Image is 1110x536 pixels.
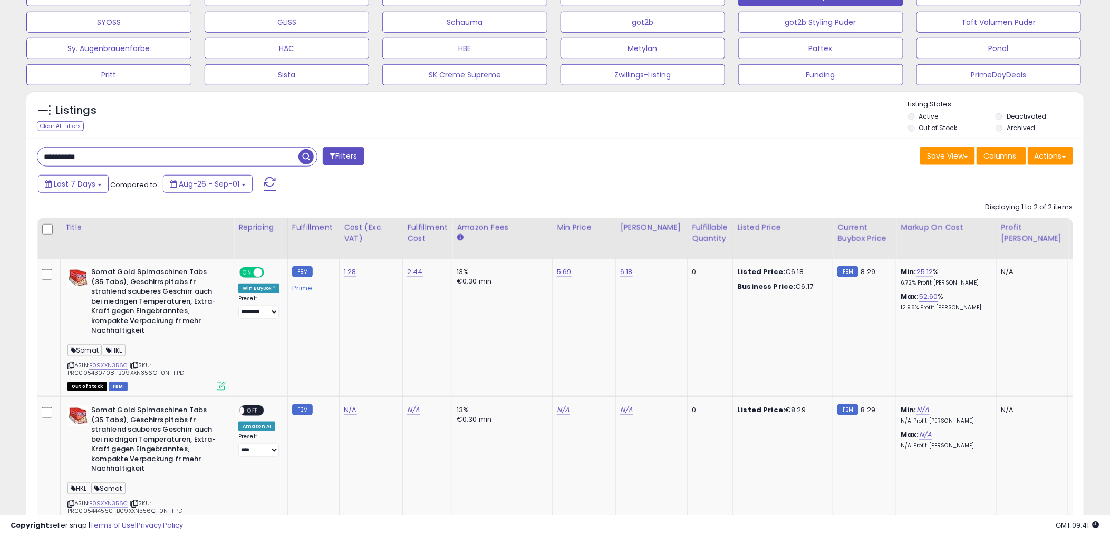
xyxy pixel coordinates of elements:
[457,233,463,242] small: Amazon Fees.
[737,267,785,277] b: Listed Price:
[89,361,128,370] a: B09XXN356C
[205,64,370,85] button: Sista
[901,430,919,440] b: Max:
[901,267,916,277] b: Min:
[457,415,544,424] div: €0.30 min
[91,482,126,494] span: Somat
[692,222,728,244] div: Fulfillable Quantity
[737,405,785,415] b: Listed Price:
[692,405,725,415] div: 0
[561,38,726,59] button: Metylan
[837,222,892,244] div: Current Buybox Price
[109,382,128,391] span: FBM
[561,64,726,85] button: Zwillings-Listing
[1001,222,1064,244] div: Profit [PERSON_NAME]
[1073,277,1087,286] small: (0%)
[56,103,96,118] h5: Listings
[1073,415,1087,424] small: (0%)
[238,295,279,319] div: Preset:
[901,291,919,301] b: Max:
[1001,405,1060,415] div: N/A
[1028,147,1073,165] button: Actions
[26,64,191,85] button: Pritt
[26,38,191,59] button: Sy. Augenbrauenfarbe
[382,38,547,59] button: HBE
[901,405,916,415] b: Min:
[67,267,226,389] div: ASIN:
[837,404,858,415] small: FBM
[205,12,370,33] button: GLISS
[737,405,825,415] div: €8.29
[861,267,876,277] span: 8.29
[292,266,313,277] small: FBM
[561,12,726,33] button: got2b
[65,222,229,233] div: Title
[205,38,370,59] button: HAC
[457,277,544,286] div: €0.30 min
[908,100,1084,110] p: Listing States:
[896,218,997,259] th: The percentage added to the cost of goods (COGS) that forms the calculator for Min & Max prices.
[983,151,1017,161] span: Columns
[737,222,828,233] div: Listed Price
[11,521,183,531] div: seller snap | |
[382,12,547,33] button: Schauma
[919,112,939,121] label: Active
[620,267,633,277] a: 6.18
[737,282,825,291] div: €6.17
[54,179,95,189] span: Last 7 Days
[916,12,1082,33] button: Taft Volumen Puder
[37,121,84,131] div: Clear All Filters
[137,520,183,530] a: Privacy Policy
[91,405,219,476] b: Somat Gold Splmaschinen Tabs (35 Tabs), Geschirrspltabs fr strahlend sauberes Geschirr auch bei n...
[916,405,929,415] a: N/A
[407,222,448,244] div: Fulfillment Cost
[919,123,958,132] label: Out of Stock
[738,38,903,59] button: Pattex
[916,64,1082,85] button: PrimeDayDeals
[238,433,279,457] div: Preset:
[67,405,89,426] img: 5115FD3fpYS._SL40_.jpg
[344,222,398,244] div: Cost (Exc. VAT)
[382,64,547,85] button: SK Creme Supreme
[67,344,102,356] span: Somat
[89,499,128,508] a: B09XXN356C
[977,147,1026,165] button: Columns
[1001,267,1060,277] div: N/A
[407,267,423,277] a: 2.44
[985,202,1073,212] div: Displaying 1 to 2 of 2 items
[919,291,938,302] a: 52.60
[620,222,683,233] div: [PERSON_NAME]
[292,280,331,293] div: Prime
[38,175,109,193] button: Last 7 Days
[244,406,261,415] span: OFF
[837,266,858,277] small: FBM
[1056,520,1099,530] span: 2025-09-9 09:41 GMT
[238,222,283,233] div: Repricing
[557,405,570,415] a: N/A
[457,405,544,415] div: 13%
[557,267,572,277] a: 5.69
[901,267,988,287] div: %
[292,404,313,415] small: FBM
[919,430,932,440] a: N/A
[103,344,126,356] span: HKL
[916,38,1082,59] button: Ponal
[737,281,795,291] b: Business Price:
[920,147,975,165] button: Save View
[692,267,725,277] div: 0
[901,304,988,311] p: 12.96% Profit [PERSON_NAME]
[901,417,988,425] p: N/A Profit [PERSON_NAME]
[90,520,135,530] a: Terms of Use
[407,405,420,415] a: N/A
[916,267,933,277] a: 25.12
[1007,123,1035,132] label: Archived
[901,292,988,311] div: %
[179,179,239,189] span: Aug-26 - Sep-01
[67,361,184,377] span: | SKU: PR0005430708_B09XXN356C_0N_FPD
[344,405,356,415] a: N/A
[67,482,90,494] span: HKL
[557,222,611,233] div: Min Price
[91,267,219,338] b: Somat Gold Splmaschinen Tabs (35 Tabs), Geschirrspltabs fr strahlend sauberes Geschirr auch bei n...
[323,147,364,165] button: Filters
[238,422,275,431] div: Amazon AI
